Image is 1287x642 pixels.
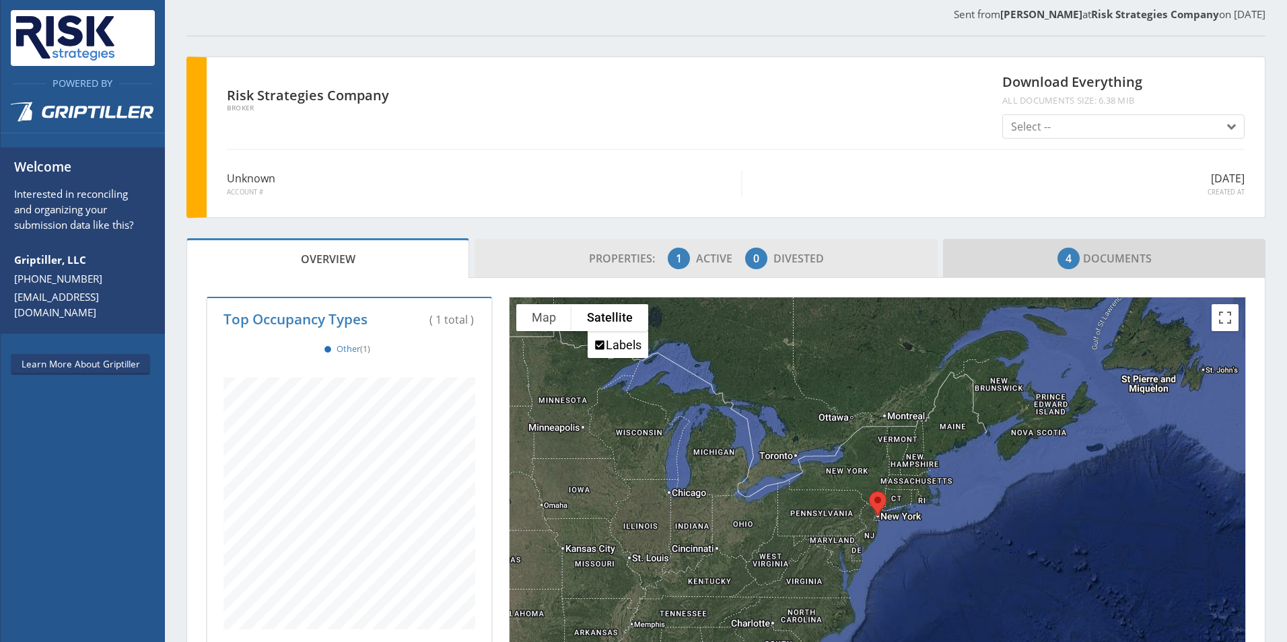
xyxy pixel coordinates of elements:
[227,170,742,197] div: Unknown
[360,343,370,355] span: (1)
[1057,245,1152,272] span: Documents
[1002,95,1245,106] span: All documents size: 6.38 MiB
[301,246,355,273] span: Overview
[1000,7,1082,21] strong: [PERSON_NAME]
[46,77,119,90] span: Powered By
[696,251,742,266] span: Active
[773,251,824,266] span: Divested
[227,104,469,112] span: Broker
[1066,250,1072,266] span: 4
[223,312,363,327] p: Top Occupancy Types
[1212,304,1239,331] button: Toggle fullscreen view
[11,10,120,66] img: Risk Strategies Company
[1,91,165,141] a: Griptiller
[14,186,145,236] p: Interested in reconciling and organizing your submission data like this?
[571,304,648,331] button: Show satellite imagery
[588,331,648,358] ul: Show satellite imagery
[227,84,469,112] div: Risk Strategies Company
[1002,71,1245,106] h4: Download Everything
[606,338,641,352] label: Labels
[14,157,145,187] h6: Welcome
[11,354,150,375] a: Learn More About Griptiller
[1002,114,1245,139] button: Select --
[676,250,682,266] span: 1
[516,304,571,331] button: Show street map
[589,332,647,357] li: Labels
[14,271,145,287] a: [PHONE_NUMBER]
[14,253,86,266] strong: Griptiller, LLC
[14,289,145,320] a: [EMAIL_ADDRESS][DOMAIN_NAME]
[742,170,1245,197] div: [DATE]
[1091,7,1219,21] strong: Risk Strategies Company
[753,188,1245,197] span: Created At
[227,188,731,197] span: Account #
[320,343,370,355] span: Other
[1011,118,1051,135] span: Select --
[753,250,759,266] span: 0
[380,312,475,328] div: ( 1 total )
[589,251,665,266] span: Properties:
